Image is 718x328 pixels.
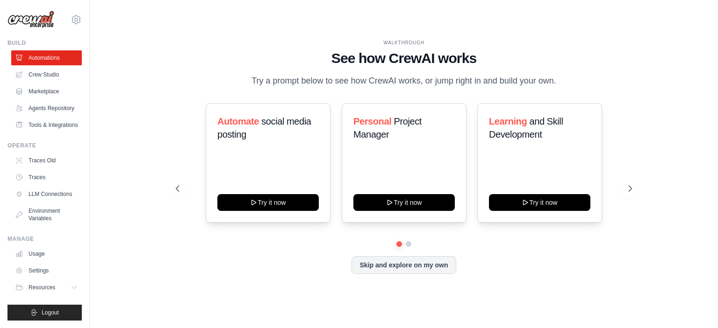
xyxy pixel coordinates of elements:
button: Try it now [217,194,319,211]
div: WALKTHROUGH [176,39,632,46]
button: Try it now [353,194,455,211]
span: and Skill Development [489,116,563,140]
span: Automate [217,116,259,126]
span: social media posting [217,116,311,140]
a: Automations [11,50,82,65]
button: Resources [11,280,82,295]
a: Usage [11,246,82,261]
a: Environment Variables [11,203,82,226]
div: Build [7,39,82,47]
span: Logout [42,309,59,316]
h1: See how CrewAI works [176,50,632,67]
div: Manage [7,235,82,243]
button: Logout [7,305,82,321]
div: Operate [7,142,82,149]
img: Logo [7,11,54,28]
a: Traces Old [11,153,82,168]
a: Settings [11,263,82,278]
p: Try a prompt below to see how CrewAI works, or jump right in and build your own. [247,74,561,88]
button: Try it now [489,194,590,211]
a: LLM Connections [11,187,82,202]
span: Learning [489,116,527,126]
a: Crew Studio [11,67,82,82]
button: Skip and explore on my own [352,256,456,274]
span: Project Manager [353,116,422,140]
span: Personal [353,116,391,126]
a: Tools & Integrations [11,118,82,133]
a: Agents Repository [11,101,82,116]
a: Traces [11,170,82,185]
span: Resources [29,284,55,291]
a: Marketplace [11,84,82,99]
